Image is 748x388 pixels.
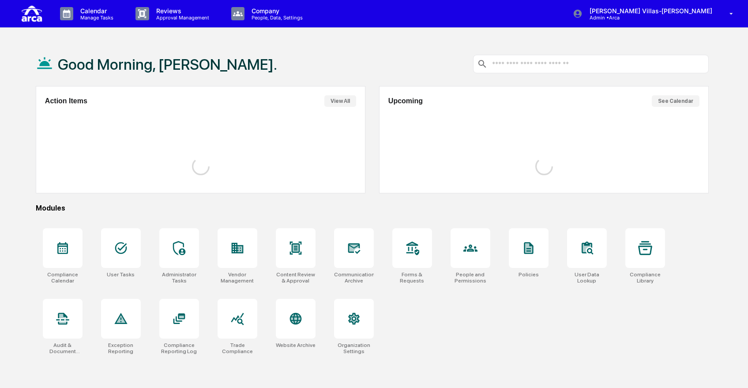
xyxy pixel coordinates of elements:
div: Administrator Tasks [159,271,199,284]
div: Compliance Calendar [43,271,83,284]
div: Compliance Library [625,271,665,284]
p: People, Data, Settings [244,15,307,21]
div: Policies [519,271,539,278]
div: Organization Settings [334,342,374,354]
p: Manage Tasks [73,15,118,21]
div: Exception Reporting [101,342,141,354]
div: Audit & Document Logs [43,342,83,354]
div: Content Review & Approval [276,271,316,284]
div: Forms & Requests [392,271,432,284]
div: User Data Lookup [567,271,607,284]
div: Trade Compliance [218,342,257,354]
div: Vendor Management [218,271,257,284]
h1: Good Morning, [PERSON_NAME]. [58,56,277,73]
button: View All [324,95,356,107]
p: Admin • Arca [583,15,665,21]
p: Calendar [73,7,118,15]
h2: Upcoming [388,97,423,105]
div: Modules [36,204,709,212]
h2: Action Items [45,97,87,105]
div: Compliance Reporting Log [159,342,199,354]
div: User Tasks [107,271,135,278]
button: See Calendar [652,95,699,107]
p: Reviews [149,7,214,15]
p: Approval Management [149,15,214,21]
div: Website Archive [276,342,316,348]
p: Company [244,7,307,15]
div: Communications Archive [334,271,374,284]
p: [PERSON_NAME] Villas-[PERSON_NAME] [583,7,717,15]
div: People and Permissions [451,271,490,284]
img: logo [21,4,42,23]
